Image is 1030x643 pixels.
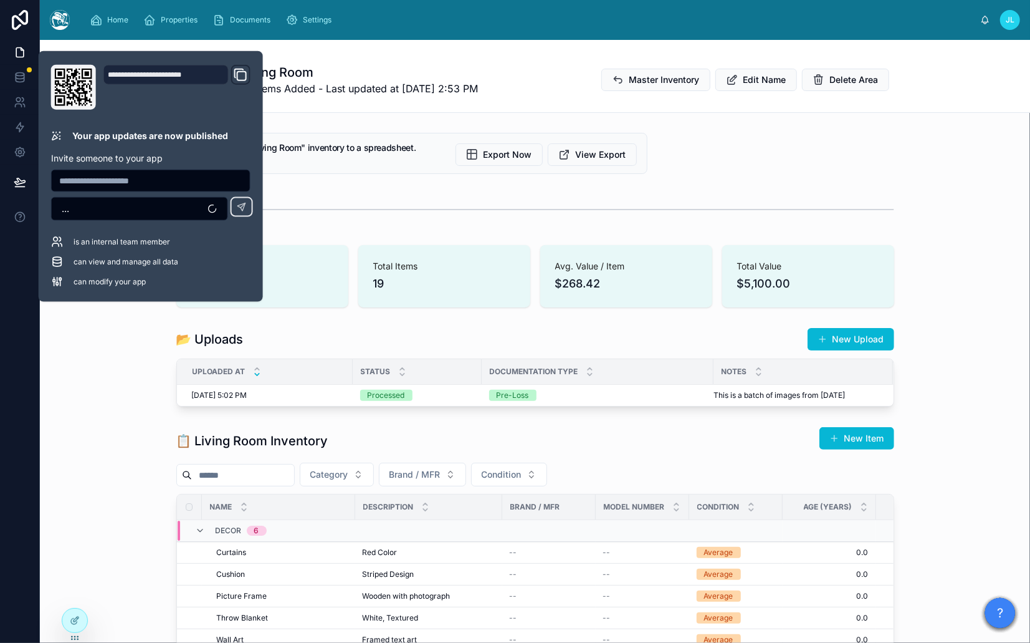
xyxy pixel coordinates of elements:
span: Status [361,367,391,377]
a: Documents [209,9,279,31]
span: Edit Name [743,74,786,86]
span: Export Now [484,148,532,161]
a: [DATE] 5:02 PM [192,390,345,400]
span: Condition [482,468,522,481]
span: Avg. Value / Item [555,260,697,273]
span: 0.0 [790,548,869,558]
h1: 📂 Uploads [176,331,244,348]
span: Age (Years) [804,502,852,512]
span: Picture Frame [217,591,267,601]
div: Average [704,547,733,558]
a: This is a batch of images from [DATE] [714,390,878,400]
span: 1 [884,569,962,579]
span: Name [210,502,232,512]
button: Select Button [300,463,374,486]
h1: 📋 Living Room Inventory [176,432,328,450]
div: Average [704,612,733,624]
span: Condition [697,502,740,512]
span: View Export [576,148,626,161]
span: Curtains [217,548,247,558]
span: White, Textured [363,613,419,623]
span: Striped Design [363,569,414,579]
span: Brand / MFR [510,502,560,512]
h5: Export your "Living Room" inventory to a spreadsheet. [201,143,446,152]
span: -- [603,613,611,623]
span: -- [510,548,517,558]
button: Edit Name [715,69,797,91]
a: Processed [360,390,474,401]
span: Documents [230,15,270,25]
button: ? [985,598,1015,628]
span: Description [363,502,414,512]
a: Pre-Loss [489,390,706,401]
span: 1 [884,591,962,601]
img: App logo [50,10,70,30]
span: $5,100.00 [737,275,879,292]
span: 1 [884,613,962,623]
span: -- [510,569,517,579]
div: scrollable content [80,6,980,34]
span: -- [510,591,517,601]
div: 6 [254,526,259,536]
a: Properties [140,9,206,31]
span: Brand / MFR [389,468,441,481]
span: JL [1006,15,1014,25]
div: Average [704,569,733,580]
span: can modify your app [74,277,146,287]
a: Home [86,9,137,31]
button: View Export [548,143,637,166]
span: [DATE] 5:02 PM [192,390,247,400]
span: can view and manage all data [74,257,178,267]
span: Total Value [737,260,879,273]
button: Master Inventory [601,69,710,91]
button: Select Button [379,463,466,486]
span: Master Inventory [629,74,700,86]
div: Processed [368,390,405,401]
span: Red Color [363,548,398,558]
span: Properties [161,15,198,25]
div: Domain and Custom Link [103,65,250,110]
div: Pre-Loss [497,390,529,401]
span: -- [603,569,611,579]
button: Select Button [51,197,228,221]
span: Throw Blanket [217,613,269,623]
span: $268.42 [555,275,697,292]
span: ✅ Items Added - Last updated at [DATE] 2:53 PM [241,81,479,96]
span: -- [603,548,611,558]
button: Select Button [471,463,547,486]
span: 19 [373,275,515,292]
span: Settings [303,15,331,25]
p: Invite someone to your app [51,152,250,165]
span: -- [510,613,517,623]
span: This is a batch of images from [DATE] [714,390,846,400]
span: -- [603,591,611,601]
button: New Upload [808,328,894,351]
span: Documentation Type [490,367,578,377]
span: Total Items [373,260,515,273]
a: Settings [282,9,340,31]
span: Uploaded at [193,367,246,377]
span: Wooden with photograph [363,591,451,601]
span: Home [107,15,128,25]
span: Delete Area [830,74,879,86]
div: Average [704,591,733,602]
span: Notes [722,367,747,377]
button: Delete Area [802,69,889,91]
h1: Living Room [241,64,479,81]
button: Export Now [455,143,543,166]
span: 2 [884,548,962,558]
span: 0.0 [790,613,869,623]
span: 0.0 [790,569,869,579]
button: New Item [819,427,894,450]
span: is an internal team member [74,237,170,247]
span: Decor [216,526,242,536]
span: Category [310,468,348,481]
span: Model Number [604,502,665,512]
span: 0.0 [790,591,869,601]
span: Cushion [217,569,246,579]
span: ... [62,203,69,215]
p: Your app updates are now published [72,130,228,142]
